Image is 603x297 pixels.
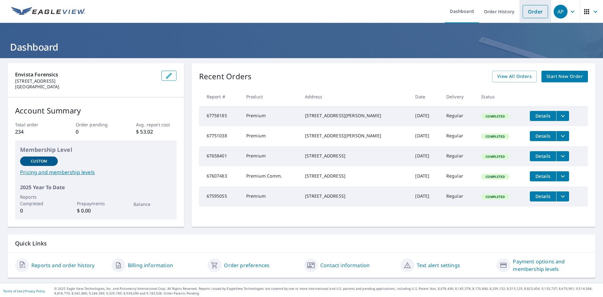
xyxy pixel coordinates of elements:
[534,173,552,179] span: Details
[241,146,300,166] td: Premium
[320,261,370,269] a: Contact information
[556,131,569,141] button: filesDropdownBtn-67751038
[554,5,568,19] div: AP
[15,105,177,116] p: Account Summary
[199,87,241,106] th: Report #
[546,73,583,80] span: Start New Order
[20,194,58,207] p: Reports Completed
[20,207,58,214] p: 0
[482,154,508,159] span: Completed
[530,171,556,181] button: detailsBtn-67607483
[482,134,508,139] span: Completed
[224,261,269,269] a: Order preferences
[199,71,252,82] p: Recent Orders
[441,126,476,146] td: Regular
[410,87,441,106] th: Date
[8,41,595,53] h1: Dashboard
[441,106,476,126] td: Regular
[199,146,241,166] td: 67658401
[441,186,476,206] td: Regular
[556,151,569,161] button: filesDropdownBtn-67658401
[410,186,441,206] td: [DATE]
[530,131,556,141] button: detailsBtn-67751038
[541,71,588,82] a: Start New Order
[3,289,23,293] a: Terms of Use
[20,146,171,154] p: Membership Level
[523,5,548,18] a: Order
[3,289,45,293] p: |
[497,73,532,80] span: View All Orders
[76,121,116,128] p: Order pending
[241,87,300,106] th: Product
[133,201,171,207] p: Balance
[530,111,556,121] button: detailsBtn-67758185
[241,106,300,126] td: Premium
[530,151,556,161] button: detailsBtn-67658401
[441,166,476,186] td: Regular
[534,113,552,119] span: Details
[305,113,405,119] div: [STREET_ADDRESS][PERSON_NAME]
[513,258,588,273] a: Payment options and membership levels
[20,184,171,191] p: 2025 Year To Date
[556,171,569,181] button: filesDropdownBtn-67607483
[305,133,405,139] div: [STREET_ADDRESS][PERSON_NAME]
[492,71,537,82] a: View All Orders
[476,87,525,106] th: Status
[241,186,300,206] td: Premium
[15,71,156,78] p: Envista Forensics
[76,128,116,135] p: 0
[305,153,405,159] div: [STREET_ADDRESS]
[199,186,241,206] td: 67595055
[77,207,115,214] p: $ 0.00
[77,200,115,207] p: Prepayments
[417,261,460,269] a: Text alert settings
[199,166,241,186] td: 67607483
[530,191,556,201] button: detailsBtn-67595055
[482,114,508,118] span: Completed
[410,166,441,186] td: [DATE]
[482,195,508,199] span: Completed
[11,7,85,16] img: EV Logo
[556,191,569,201] button: filesDropdownBtn-67595055
[556,111,569,121] button: filesDropdownBtn-67758185
[410,126,441,146] td: [DATE]
[305,193,405,199] div: [STREET_ADDRESS]
[241,126,300,146] td: Premium
[534,133,552,139] span: Details
[300,87,410,106] th: Address
[199,126,241,146] td: 67751038
[15,128,55,135] p: 234
[534,153,552,159] span: Details
[15,78,156,84] p: [STREET_ADDRESS]
[128,261,173,269] a: Billing information
[482,174,508,179] span: Completed
[15,239,588,247] p: Quick Links
[441,146,476,166] td: Regular
[305,173,405,179] div: [STREET_ADDRESS]
[15,121,55,128] p: Total order
[136,121,176,128] p: Avg. report cost
[199,106,241,126] td: 67758185
[54,286,600,296] p: © 2025 Eagle View Technologies, Inc. and Pictometry International Corp. All Rights Reserved. Repo...
[410,106,441,126] td: [DATE]
[15,84,156,90] p: [GEOGRAPHIC_DATA]
[31,158,47,164] p: Custom
[534,193,552,199] span: Details
[20,168,171,176] a: Pricing and membership levels
[31,261,95,269] a: Reports and order history
[241,166,300,186] td: Premium Comm.
[136,128,176,135] p: $ 53.02
[24,289,45,293] a: Privacy Policy
[441,87,476,106] th: Delivery
[410,146,441,166] td: [DATE]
